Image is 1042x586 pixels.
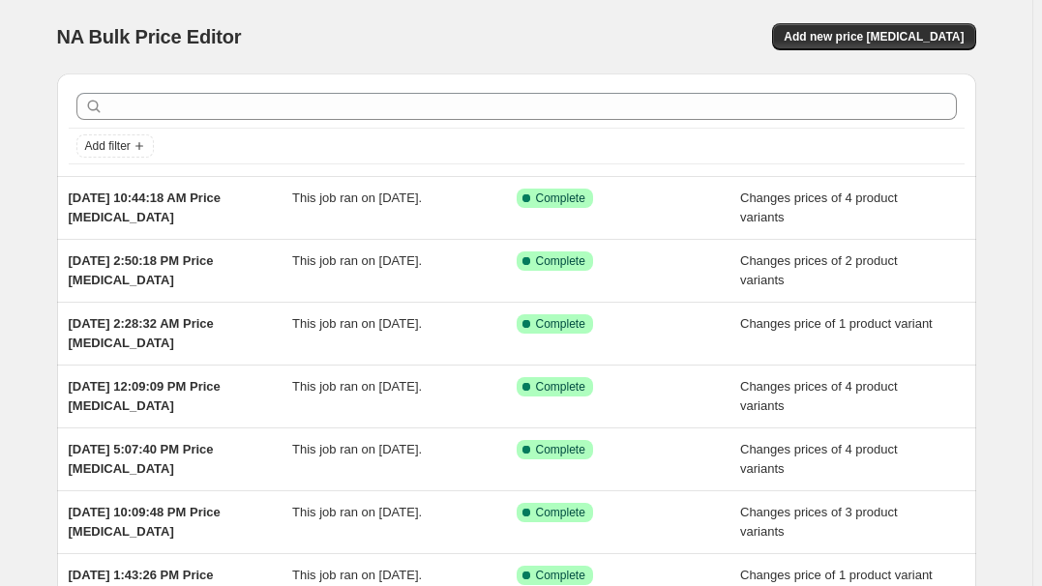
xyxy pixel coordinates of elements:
span: Changes price of 1 product variant [740,316,933,331]
span: This job ran on [DATE]. [292,190,422,205]
span: Changes price of 1 product variant [740,568,933,582]
span: This job ran on [DATE]. [292,568,422,582]
span: [DATE] 2:50:18 PM Price [MEDICAL_DATA] [69,253,214,287]
span: Add filter [85,138,131,154]
span: Complete [536,568,585,583]
button: Add new price [MEDICAL_DATA] [772,23,975,50]
span: Changes prices of 4 product variants [740,442,898,476]
span: [DATE] 2:28:32 AM Price [MEDICAL_DATA] [69,316,214,350]
button: Add filter [76,134,154,158]
span: Complete [536,505,585,520]
span: Changes prices of 3 product variants [740,505,898,539]
span: Complete [536,190,585,206]
span: Complete [536,379,585,395]
span: This job ran on [DATE]. [292,253,422,268]
span: [DATE] 12:09:09 PM Price [MEDICAL_DATA] [69,379,221,413]
span: This job ran on [DATE]. [292,316,422,331]
span: Changes prices of 4 product variants [740,190,898,224]
span: This job ran on [DATE]. [292,379,422,394]
span: [DATE] 10:44:18 AM Price [MEDICAL_DATA] [69,190,222,224]
span: Changes prices of 2 product variants [740,253,898,287]
span: This job ran on [DATE]. [292,442,422,456]
span: This job ran on [DATE]. [292,505,422,519]
span: NA Bulk Price Editor [57,26,242,47]
span: [DATE] 10:09:48 PM Price [MEDICAL_DATA] [69,505,221,539]
span: Add new price [MEDICAL_DATA] [784,29,964,44]
span: Complete [536,442,585,457]
span: Complete [536,253,585,269]
span: Changes prices of 4 product variants [740,379,898,413]
span: Complete [536,316,585,332]
span: [DATE] 5:07:40 PM Price [MEDICAL_DATA] [69,442,214,476]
